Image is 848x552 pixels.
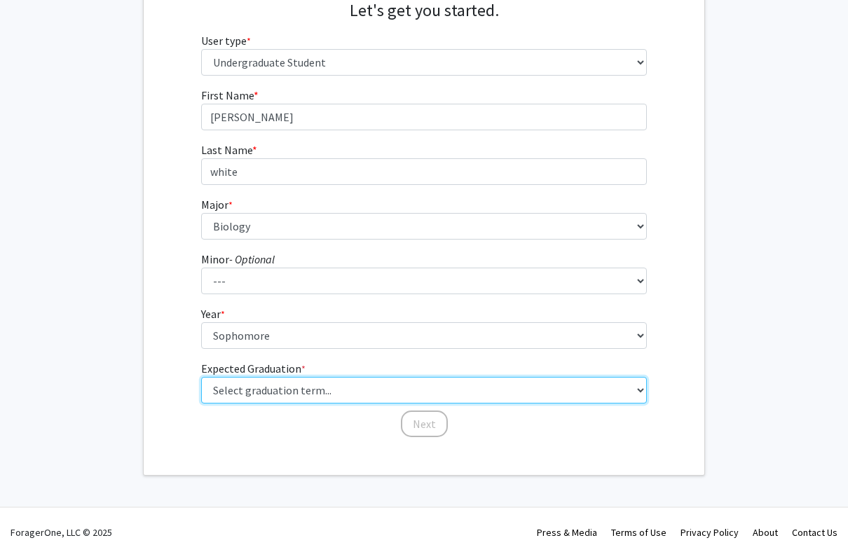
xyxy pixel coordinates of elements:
span: First Name [201,88,254,102]
a: About [753,526,778,539]
label: Year [201,305,225,322]
a: Privacy Policy [681,526,739,539]
button: Next [401,410,448,437]
i: - Optional [229,252,275,266]
h4: Let's get you started. [201,1,648,21]
label: User type [201,32,251,49]
label: Minor [201,251,275,268]
label: Expected Graduation [201,360,306,377]
span: Last Name [201,143,252,157]
a: Press & Media [537,526,597,539]
label: Major [201,196,233,213]
a: Contact Us [792,526,837,539]
a: Terms of Use [611,526,666,539]
iframe: Chat [11,489,60,541]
